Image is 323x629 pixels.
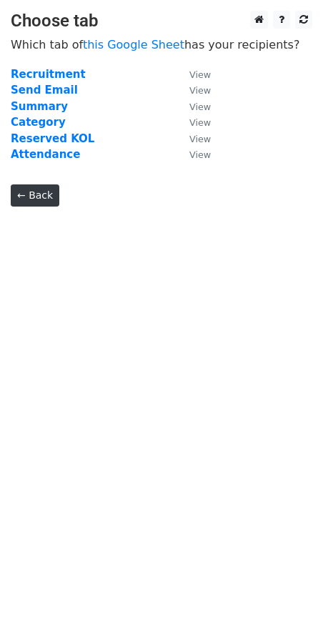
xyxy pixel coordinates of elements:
[11,84,78,96] a: Send Email
[11,132,94,145] a: Reserved KOL
[189,69,211,80] small: View
[11,68,86,81] a: Recruitment
[189,117,211,128] small: View
[175,84,211,96] a: View
[11,11,312,31] h3: Choose tab
[175,68,211,81] a: View
[83,38,184,51] a: this Google Sheet
[189,85,211,96] small: View
[11,148,80,161] a: Attendance
[11,116,66,129] a: Category
[189,134,211,144] small: View
[189,101,211,112] small: View
[252,560,323,629] iframe: Chat Widget
[175,116,211,129] a: View
[11,184,59,207] a: ← Back
[11,37,312,52] p: Which tab of has your recipients?
[175,132,211,145] a: View
[11,100,68,113] a: Summary
[175,148,211,161] a: View
[189,149,211,160] small: View
[175,100,211,113] a: View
